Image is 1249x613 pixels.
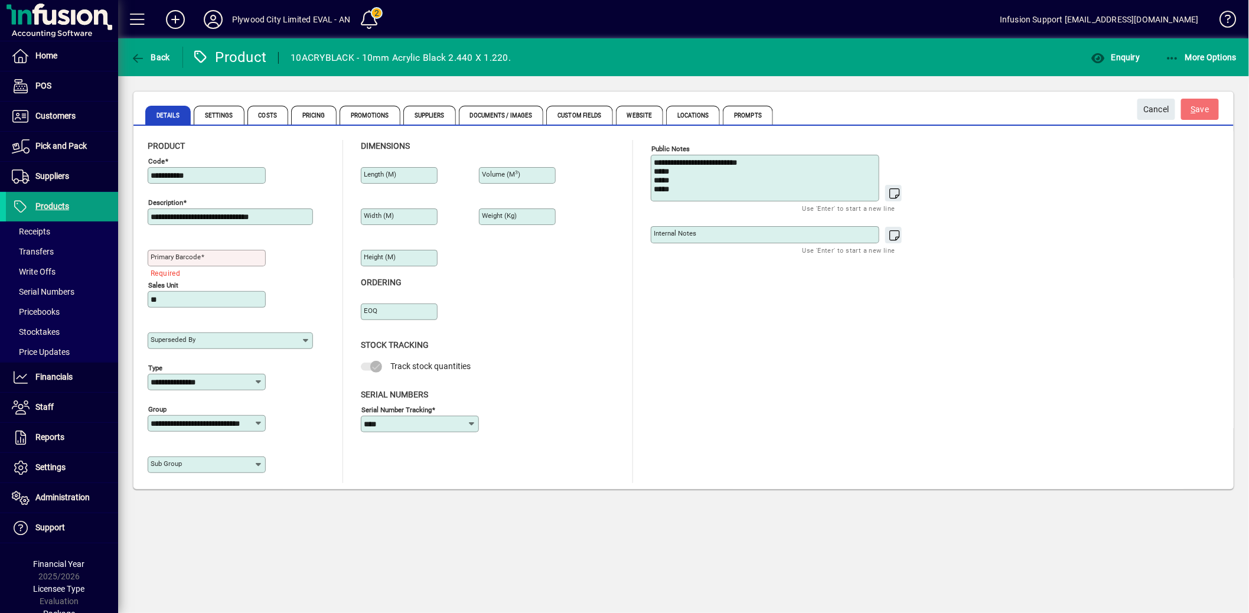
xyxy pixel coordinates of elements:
button: More Options [1162,47,1240,68]
span: Products [35,201,69,211]
a: Financials [6,363,118,392]
sup: 3 [515,169,518,175]
span: ave [1191,100,1209,119]
span: Prompts [723,106,773,125]
mat-label: Superseded by [151,335,195,344]
button: Save [1181,99,1219,120]
span: Settings [35,462,66,472]
mat-label: Volume (m ) [482,170,520,178]
span: Cancel [1143,100,1169,119]
mat-label: Sub group [151,459,182,468]
a: Stocktakes [6,322,118,342]
span: Back [131,53,170,62]
mat-label: Description [148,198,183,207]
span: Documents / Images [459,106,544,125]
span: Home [35,51,57,60]
a: Reports [6,423,118,452]
span: Ordering [361,278,402,287]
a: Pick and Pack [6,132,118,161]
mat-label: Internal Notes [654,229,696,237]
span: Reports [35,432,64,442]
a: Settings [6,453,118,482]
div: 10ACRYBLACK - 10mm Acrylic Black 2.440 X 1.220. [291,48,511,67]
a: Suppliers [6,162,118,191]
mat-label: Length (m) [364,170,396,178]
a: Customers [6,102,118,131]
mat-label: Code [148,157,165,165]
span: Administration [35,493,90,502]
a: Serial Numbers [6,282,118,302]
app-page-header-button: Back [118,47,183,68]
span: S [1191,105,1196,114]
span: Pricing [291,106,337,125]
mat-label: Public Notes [651,145,690,153]
span: Staff [35,402,54,412]
span: Product [148,141,185,151]
span: Locations [666,106,720,125]
span: Costs [247,106,289,125]
mat-label: EOQ [364,306,377,315]
span: Support [35,523,65,532]
a: Receipts [6,221,118,242]
a: Home [6,41,118,71]
mat-label: Group [148,405,167,413]
button: Enquiry [1088,47,1143,68]
span: Licensee Type [34,584,85,594]
span: Serial Numbers [361,390,428,399]
a: POS [6,71,118,101]
span: Suppliers [403,106,456,125]
a: Write Offs [6,262,118,282]
mat-hint: Use 'Enter' to start a new line [803,201,895,215]
button: Profile [194,9,232,30]
span: Stocktakes [12,327,60,337]
span: Website [616,106,664,125]
span: Track stock quantities [390,361,471,371]
span: Serial Numbers [12,287,74,296]
span: Price Updates [12,347,70,357]
span: Suppliers [35,171,69,181]
span: Pricebooks [12,307,60,317]
span: Custom Fields [546,106,612,125]
mat-error: Required [151,266,256,279]
mat-label: Type [148,364,162,372]
mat-label: Weight (Kg) [482,211,517,220]
mat-label: Serial Number tracking [361,405,432,413]
span: More Options [1165,53,1237,62]
span: POS [35,81,51,90]
a: Support [6,513,118,543]
div: Infusion Support [EMAIL_ADDRESS][DOMAIN_NAME] [1000,10,1199,29]
span: Pick and Pack [35,141,87,151]
a: Staff [6,393,118,422]
div: Product [192,48,267,67]
span: Settings [194,106,244,125]
button: Cancel [1137,99,1175,120]
a: Pricebooks [6,302,118,322]
mat-label: Sales unit [148,281,178,289]
mat-label: Primary barcode [151,253,201,261]
span: Financial Year [34,559,85,569]
mat-label: Width (m) [364,211,394,220]
span: Dimensions [361,141,410,151]
button: Back [128,47,173,68]
mat-hint: Use 'Enter' to start a new line [803,243,895,257]
button: Add [156,9,194,30]
a: Transfers [6,242,118,262]
a: Price Updates [6,342,118,362]
a: Knowledge Base [1211,2,1234,41]
span: Promotions [340,106,400,125]
span: Enquiry [1091,53,1140,62]
span: Details [145,106,191,125]
a: Administration [6,483,118,513]
span: Customers [35,111,76,120]
span: Financials [35,372,73,382]
span: Stock Tracking [361,340,429,350]
span: Write Offs [12,267,56,276]
span: Receipts [12,227,50,236]
mat-label: Height (m) [364,253,396,261]
div: Plywood City Limited EVAL - AN [232,10,350,29]
span: Transfers [12,247,54,256]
